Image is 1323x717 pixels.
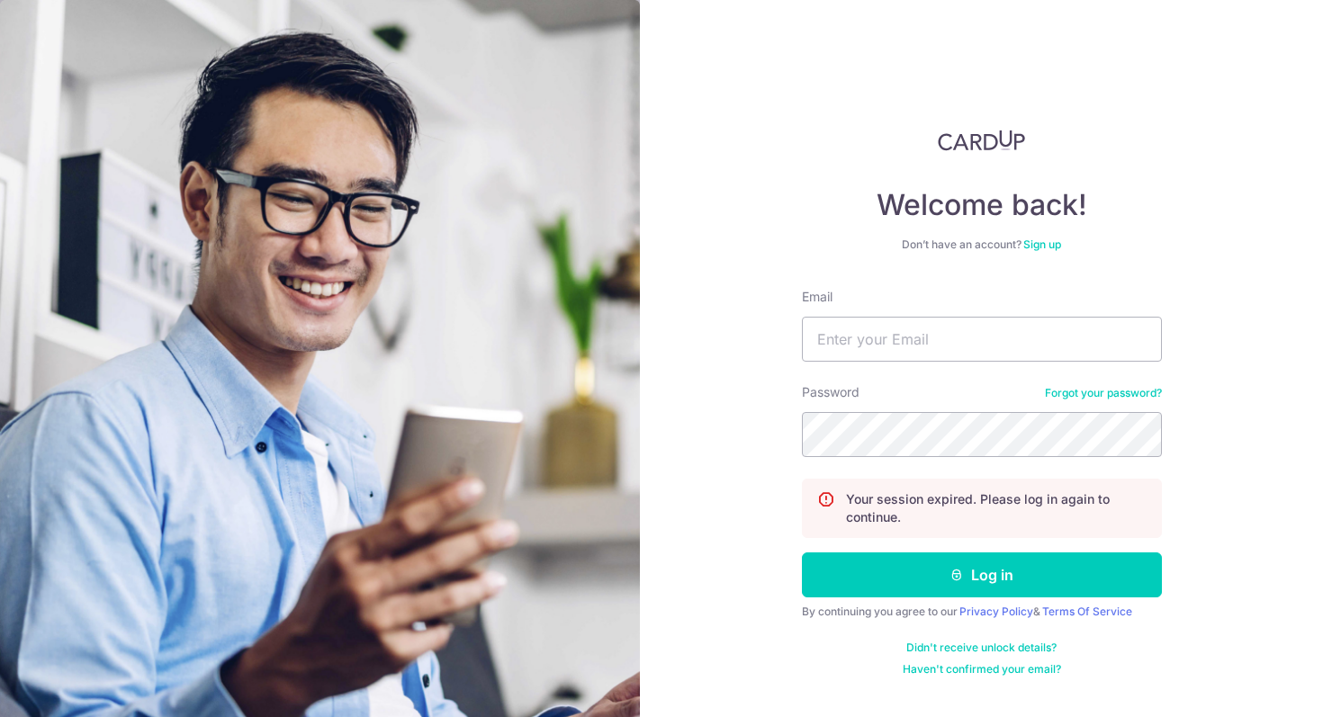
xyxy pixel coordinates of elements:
input: Enter your Email [802,317,1162,362]
label: Password [802,383,859,401]
div: Don’t have an account? [802,238,1162,252]
a: Terms Of Service [1042,605,1132,618]
p: Your session expired. Please log in again to continue. [846,490,1147,526]
a: Privacy Policy [959,605,1033,618]
label: Email [802,288,832,306]
a: Forgot your password? [1045,386,1162,400]
a: Sign up [1023,238,1061,251]
a: Haven't confirmed your email? [903,662,1061,677]
a: Didn't receive unlock details? [906,641,1057,655]
div: By continuing you agree to our & [802,605,1162,619]
img: CardUp Logo [938,130,1026,151]
h4: Welcome back! [802,187,1162,223]
button: Log in [802,552,1162,597]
